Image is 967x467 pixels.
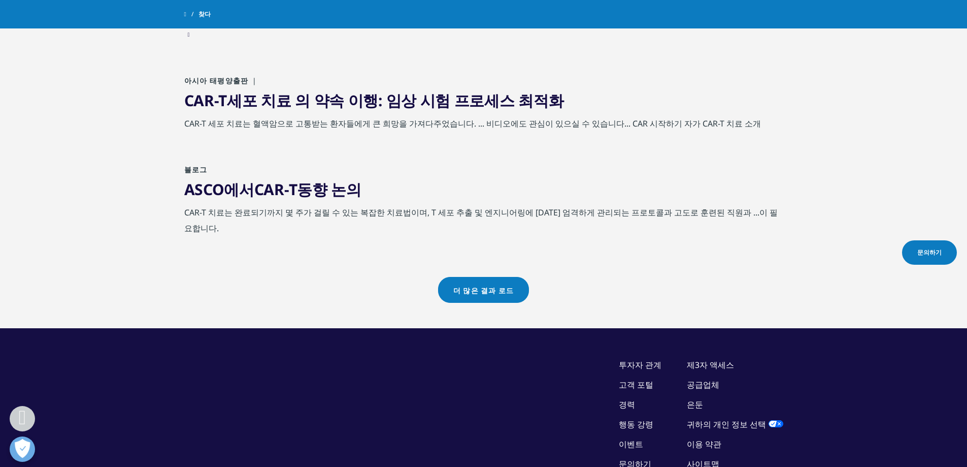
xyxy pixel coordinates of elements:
[227,90,378,111] font: 세포 치료 의 약속 이행
[184,179,361,200] a: ASCO에서CAR-T동향 논의
[687,419,783,430] a: 귀하의 개인 정보 선택
[687,419,766,430] font: 귀하의 개인 정보 선택
[297,179,361,200] font: 동향 논의
[619,359,661,370] a: 투자자 관계
[254,179,297,200] font: CAR-T
[184,179,254,200] font: ASCO에서
[453,286,514,295] font: 더 많은 결과 로드
[10,437,35,462] button: 공개형 기본 설정
[233,76,248,85] font: 출판
[687,379,719,390] a: 공급업체
[198,10,211,18] font: 찾다
[902,240,957,265] a: 문의하기
[619,399,635,410] a: 경력
[438,277,529,303] a: 더 많은 결과 로드
[619,379,653,390] a: 고객 포털
[184,76,233,85] font: 아시아 태평양
[619,439,643,450] a: 이벤트
[687,359,734,370] a: 제3자 액세스
[184,118,761,129] font: CAR-T 세포 치료는 혈액암으로 고통받는 환자들에게 큰 희망을 가져다주었습니다. ... 비디오에도 관심이 있으실 수 있습니다... CAR 시작하기 자가 CAR-T 치료 소개
[619,419,653,430] a: 행동 강령
[917,248,942,257] font: 문의하기
[378,90,563,111] font: : 임상 시험 프로세스 최적화
[687,399,703,410] a: 은둔
[184,207,778,233] font: CAR-T 치료는 완료되기까지 몇 주가 걸릴 수 있는 복잡한 치료법이며, T 세포 추출 및 엔지니어링에 [DATE] 엄격하게 관리되는 프로토콜과 고도로 훈련된 직원과 ...이...
[184,90,564,111] a: CAR-T세포 치료 의 약속 이행: 임상 시험 프로세스 최적화
[184,165,208,174] font: 블로그
[687,439,721,450] a: 이용 약관
[184,90,227,111] font: CAR-T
